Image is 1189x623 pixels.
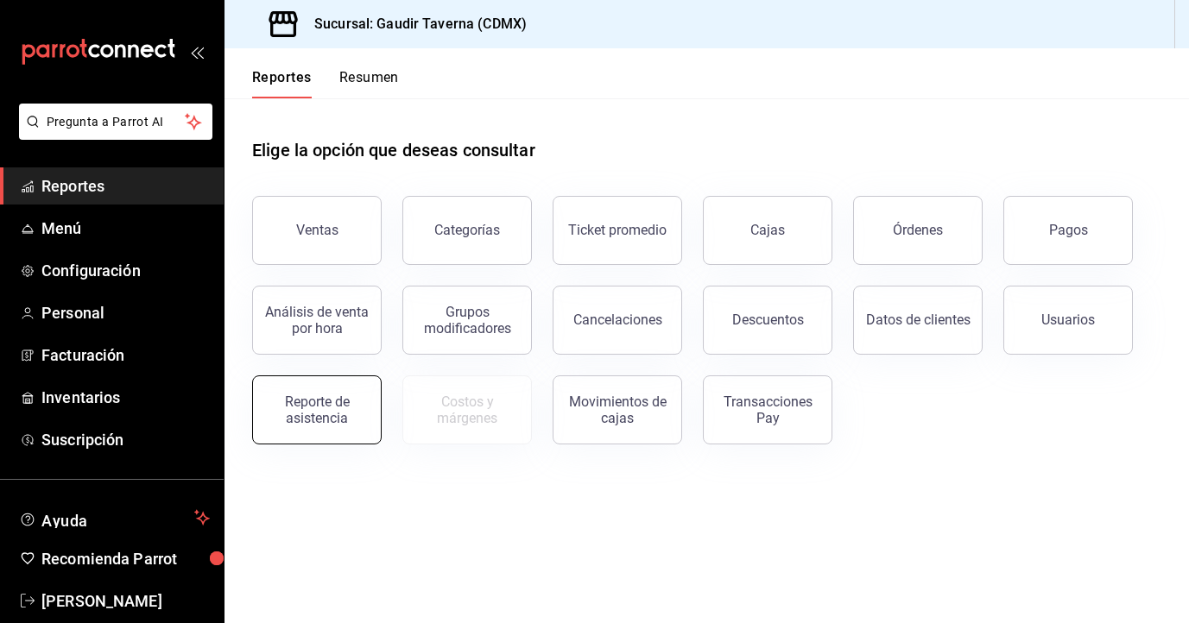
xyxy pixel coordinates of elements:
span: Personal [41,301,210,324]
div: navigation tabs [252,69,399,98]
button: Resumen [339,69,399,98]
button: Transacciones Pay [703,375,832,444]
h1: Elige la opción que deseas consultar [252,137,535,163]
button: Datos de clientes [853,286,983,355]
button: Descuentos [703,286,832,355]
div: Transacciones Pay [714,393,821,426]
a: Pregunta a Parrot AI [12,125,212,143]
span: Menú [41,217,210,240]
div: Pagos [1049,222,1088,238]
span: Configuración [41,259,210,282]
span: Facturación [41,343,210,367]
button: Órdenes [853,196,983,265]
span: Suscripción [41,428,210,451]
button: Ticket promedio [553,196,682,265]
button: Pregunta a Parrot AI [19,104,212,140]
div: Movimientos de cajas [564,393,671,426]
button: Reporte de asistencia [252,375,382,444]
button: Usuarios [1003,286,1133,355]
button: Reportes [252,69,312,98]
span: Pregunta a Parrot AI [47,113,186,131]
div: Reporte de asistencia [263,393,370,426]
button: Cancelaciones [553,286,682,355]
button: Análisis de venta por hora [252,286,382,355]
div: Datos de clientes [866,311,971,328]
span: [PERSON_NAME] [41,589,210,613]
button: open_drawer_menu [190,45,204,59]
div: Costos y márgenes [414,393,521,426]
div: Descuentos [732,311,804,328]
span: Inventarios [41,386,210,409]
button: Cajas [703,196,832,265]
button: Contrata inventarios para ver este reporte [402,375,532,444]
div: Usuarios [1041,311,1095,328]
button: Categorías [402,196,532,265]
div: Ticket promedio [568,222,667,238]
button: Movimientos de cajas [553,375,682,444]
button: Pagos [1003,196,1133,265]
span: Ayuda [41,507,187,528]
span: Recomienda Parrot [41,547,210,570]
div: Cancelaciones [573,311,662,328]
button: Grupos modificadores [402,286,532,355]
div: Análisis de venta por hora [263,304,370,337]
div: Órdenes [893,222,943,238]
h3: Sucursal: Gaudir Taverna (CDMX) [300,14,527,35]
div: Ventas [296,222,338,238]
div: Cajas [750,222,785,238]
button: Ventas [252,196,382,265]
span: Reportes [41,174,210,198]
div: Categorías [434,222,500,238]
div: Grupos modificadores [414,304,521,337]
